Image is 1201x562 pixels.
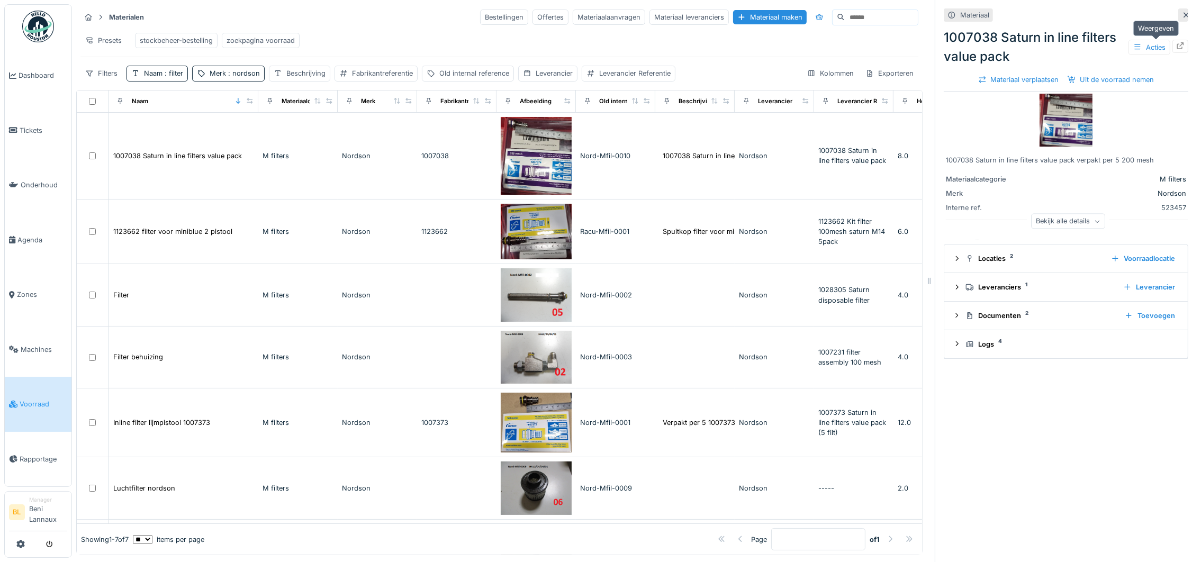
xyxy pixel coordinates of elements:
span: 1007231 filter assembly 100 mesh [818,348,881,366]
span: Voorraad [20,399,67,409]
div: Documenten [965,311,1116,321]
div: Toevoegen [1121,309,1179,323]
div: Nordson [342,418,413,428]
span: Tickets [20,125,67,135]
img: Luchtfilter nordson [501,461,572,515]
div: Page [751,534,767,544]
div: Leverancier [758,97,792,106]
div: 2.0 [898,483,969,493]
summary: Logs4 [949,334,1184,354]
span: Agenda [17,235,67,245]
span: 1028305 Saturn disposable filter [818,286,870,304]
div: Nordson [342,483,413,493]
div: M filters [263,418,333,428]
div: Offertes [532,10,568,25]
div: Nord-Mfil-0003 [580,352,651,362]
div: Materiaal leveranciers [649,10,729,25]
a: Agenda [5,213,71,268]
a: Voorraad [5,377,71,432]
div: Kolommen [802,66,859,81]
div: Materiaal verplaatsen [974,72,1063,87]
div: 12.0 [898,418,969,428]
div: Verpakt per 5 1007373 Saturn in line filters v... [663,418,811,428]
div: Racu-Mfil-0001 [580,226,651,237]
div: zoekpagina voorraad [227,35,295,46]
div: M filters [263,290,333,300]
span: Nordson [739,484,767,492]
div: Naam [144,68,183,78]
div: Materiaal [960,10,989,20]
div: Filters [80,66,122,81]
span: Nordson [739,228,767,235]
div: Nordson [1030,188,1186,198]
img: Filter [501,268,572,322]
div: Nordson [342,352,413,362]
img: Badge_color-CXgf-gQk.svg [22,11,54,42]
div: Nordson [342,290,413,300]
a: BL ManagerBeni Lannaux [9,496,67,531]
div: 1123662 filter voor miniblue 2 pistool [113,226,232,237]
div: Beschrijving [679,97,715,106]
div: Exporteren [861,66,918,81]
div: stockbeheer-bestelling [140,35,213,46]
summary: Locaties2Voorraadlocatie [949,249,1184,268]
span: Nordson [739,291,767,299]
a: Dashboard [5,48,71,103]
img: Inline filter lijmpistool 1007373 [501,393,572,452]
div: Nord-Mfil-0010 [580,151,651,161]
div: 4.0 [898,290,969,300]
div: Interne ref. [946,203,1025,213]
img: 1007038 Saturn in line filters value pack [1040,94,1092,147]
div: Nord-Mfil-0001 [580,418,651,428]
div: Leverancier Referentie [599,68,671,78]
a: Rapportage [5,432,71,487]
span: 1007038 Saturn in line filters value pack [818,147,886,165]
span: Machines [21,345,67,355]
a: Machines [5,322,71,377]
div: Nordson [342,151,413,161]
img: 1007038 Saturn in line filters value pack [501,117,572,195]
div: Naam [132,97,148,106]
span: : nordson [226,69,260,77]
img: Filter behuizing [501,331,572,384]
div: Bekijk alle details [1031,214,1105,229]
div: Leveranciers [965,282,1115,292]
div: Manager [29,496,67,504]
a: Zones [5,267,71,322]
div: 4.0 [898,352,969,362]
div: Leverancier [1119,280,1179,294]
div: Merk [210,68,260,78]
span: Nordson [739,152,767,160]
strong: of 1 [870,534,880,544]
span: 1123662 Kit filter 100mesh saturn M14 5pack [818,217,885,246]
div: Luchtfilter nordson [113,483,175,493]
div: M filters [263,151,333,161]
div: Showing 1 - 7 of 7 [81,534,129,544]
div: Materiaal maken [733,10,807,24]
div: Presets [80,33,127,48]
div: 1007038 Saturn in line filters value pack [944,28,1188,66]
div: items per page [133,534,204,544]
div: Afbeelding [520,97,552,106]
strong: Materialen [105,12,148,22]
summary: Documenten2Toevoegen [949,306,1184,325]
summary: Leveranciers1Leverancier [949,277,1184,297]
span: 1007373 Saturn in line filters value pack (5 filt) [818,409,886,437]
div: Voorraadlocatie [1107,251,1179,266]
div: 6.0 [898,226,969,237]
div: Nord-Mfil-0009 [580,483,651,493]
span: Dashboard [19,70,67,80]
div: Beschrijving [286,68,326,78]
span: Nordson [739,353,767,361]
div: 1007038 Saturn in line filters value pack verpakt per 5 200 mesh [946,155,1186,165]
div: Fabrikantreferentie [352,68,413,78]
div: Uit de voorraad nemen [1063,72,1159,87]
div: 1123662 [421,226,492,237]
div: 523457 [1030,203,1186,213]
div: Nordson [342,226,413,237]
div: Materiaalaanvragen [573,10,645,25]
span: ----- [818,484,834,492]
span: Nordson [739,419,767,427]
div: Locaties [965,253,1103,264]
div: 1007038 [421,151,492,161]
